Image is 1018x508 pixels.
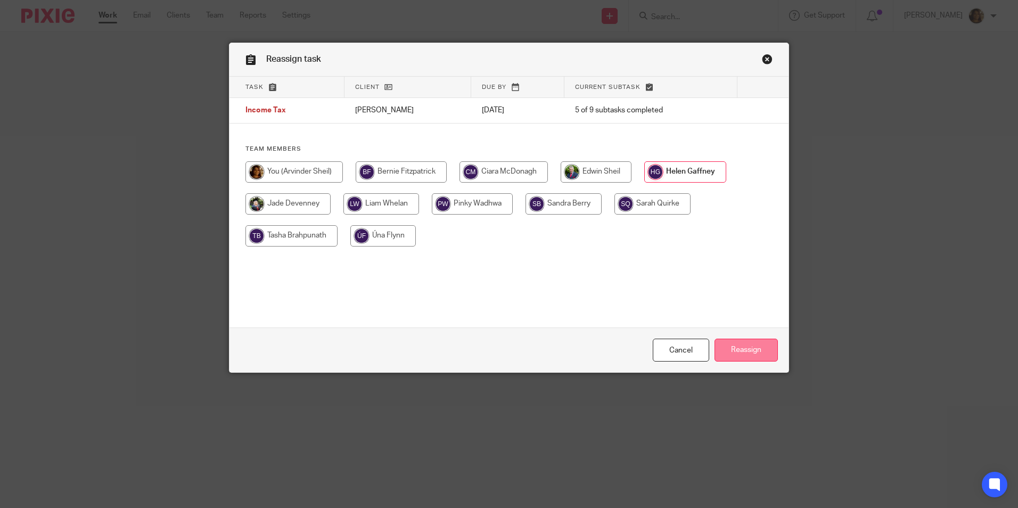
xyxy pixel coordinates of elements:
a: Close this dialog window [762,54,773,68]
span: Income Tax [245,107,286,114]
span: Client [355,84,380,90]
span: Reassign task [266,55,321,63]
p: [DATE] [482,105,554,116]
h4: Team members [245,145,773,153]
td: 5 of 9 subtasks completed [564,98,738,124]
p: [PERSON_NAME] [355,105,461,116]
input: Reassign [715,339,778,362]
span: Current subtask [575,84,641,90]
a: Close this dialog window [653,339,709,362]
span: Task [245,84,264,90]
span: Due by [482,84,506,90]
